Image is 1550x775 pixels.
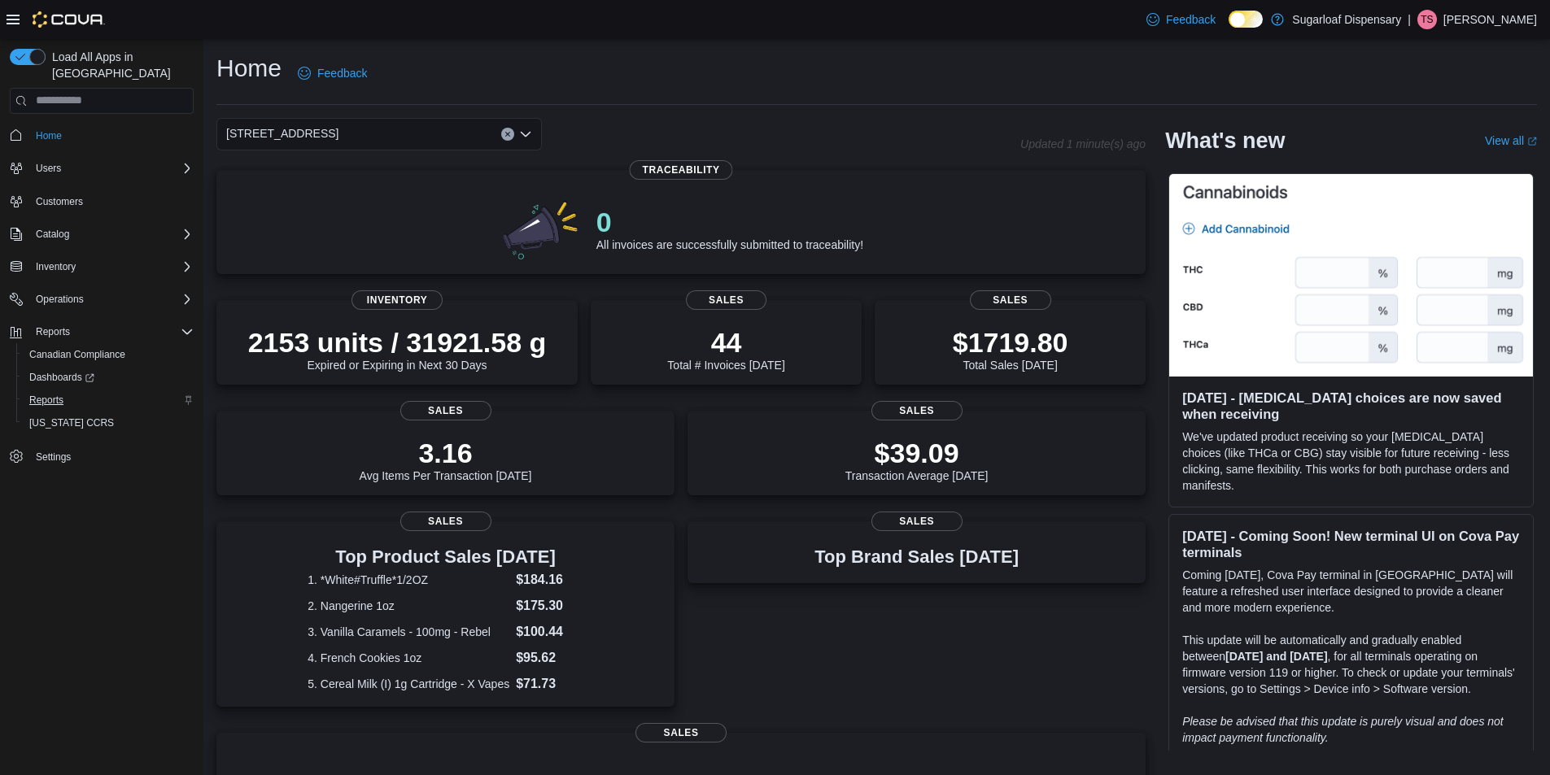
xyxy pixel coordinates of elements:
[29,125,194,146] span: Home
[36,228,69,241] span: Catalog
[871,401,963,420] span: Sales
[1443,10,1537,29] p: [PERSON_NAME]
[400,401,491,420] span: Sales
[596,206,863,251] div: All invoices are successfully submitted to traceability!
[360,437,532,482] div: Avg Items Per Transaction [DATE]
[519,128,532,141] button: Open list of options
[686,290,767,310] span: Sales
[23,345,194,364] span: Canadian Compliance
[248,326,547,359] p: 2153 units / 31921.58 g
[16,343,200,366] button: Canadian Compliance
[1421,10,1433,29] span: TS
[308,676,509,692] dt: 5. Cereal Milk (I) 1g Cartridge - X Vapes
[516,622,583,642] dd: $100.44
[29,224,76,244] button: Catalog
[29,446,194,466] span: Settings
[23,368,101,387] a: Dashboards
[29,322,76,342] button: Reports
[351,290,443,310] span: Inventory
[1140,3,1222,36] a: Feedback
[635,723,727,742] span: Sales
[226,124,338,143] span: [STREET_ADDRESS]
[953,326,1068,372] div: Total Sales [DATE]
[1229,11,1263,28] input: Dark Mode
[3,320,200,343] button: Reports
[16,366,200,389] a: Dashboards
[308,624,509,640] dt: 3. Vanilla Caramels - 100mg - Rebel
[953,326,1068,359] p: $1719.80
[3,288,200,311] button: Operations
[1225,650,1327,663] strong: [DATE] and [DATE]
[3,157,200,180] button: Users
[845,437,989,469] p: $39.09
[3,124,200,147] button: Home
[33,11,105,28] img: Cova
[308,650,509,666] dt: 4. French Cookies 1oz
[16,389,200,411] button: Reports
[23,368,194,387] span: Dashboards
[1182,632,1520,697] p: This update will be automatically and gradually enabled between , for all terminals operating on ...
[216,52,282,85] h1: Home
[29,290,90,309] button: Operations
[871,512,963,531] span: Sales
[1182,567,1520,616] p: Coming [DATE], Cova Pay terminal in [GEOGRAPHIC_DATA] will feature a refreshed user interface des...
[1165,128,1285,154] h2: What's new
[291,57,373,89] a: Feedback
[360,437,532,469] p: 3.16
[516,570,583,590] dd: $184.16
[1485,134,1537,147] a: View allExternal link
[400,512,491,531] span: Sales
[596,206,863,238] p: 0
[3,444,200,468] button: Settings
[23,413,120,433] a: [US_STATE] CCRS
[499,196,583,261] img: 0
[10,117,194,511] nav: Complex example
[501,128,514,141] button: Clear input
[29,159,194,178] span: Users
[29,126,68,146] a: Home
[1020,137,1146,150] p: Updated 1 minute(s) ago
[516,648,583,668] dd: $95.62
[1527,137,1537,146] svg: External link
[1166,11,1216,28] span: Feedback
[23,390,70,410] a: Reports
[29,348,125,361] span: Canadian Compliance
[36,260,76,273] span: Inventory
[814,547,1019,567] h3: Top Brand Sales [DATE]
[516,596,583,616] dd: $175.30
[3,255,200,278] button: Inventory
[317,65,367,81] span: Feedback
[36,325,70,338] span: Reports
[1182,528,1520,560] h3: [DATE] - Coming Soon! New terminal UI on Cova Pay terminals
[3,189,200,213] button: Customers
[29,394,63,407] span: Reports
[308,598,509,614] dt: 2. Nangerine 1oz
[36,195,83,208] span: Customers
[667,326,784,359] p: 44
[1292,10,1401,29] p: Sugarloaf Dispensary
[248,326,547,372] div: Expired or Expiring in Next 30 Days
[516,674,583,694] dd: $71.73
[1417,10,1437,29] div: Tanya Salas
[23,390,194,410] span: Reports
[845,437,989,482] div: Transaction Average [DATE]
[36,129,62,142] span: Home
[23,345,132,364] a: Canadian Compliance
[308,572,509,588] dt: 1. *White#Truffle*1/2OZ
[16,411,200,434] button: [US_STATE] CCRS
[29,416,114,429] span: [US_STATE] CCRS
[36,451,71,464] span: Settings
[36,162,61,175] span: Users
[308,547,583,567] h3: Top Product Sales [DATE]
[29,257,82,276] button: Inventory
[36,293,84,306] span: Operations
[1182,715,1504,744] em: Please be advised that this update is purely visual and does not impact payment functionality.
[29,371,94,384] span: Dashboards
[1408,10,1411,29] p: |
[23,413,194,433] span: Washington CCRS
[3,223,200,246] button: Catalog
[1182,429,1520,494] p: We've updated product receiving so your [MEDICAL_DATA] choices (like THCa or CBG) stay visible fo...
[29,192,90,211] a: Customers
[29,290,194,309] span: Operations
